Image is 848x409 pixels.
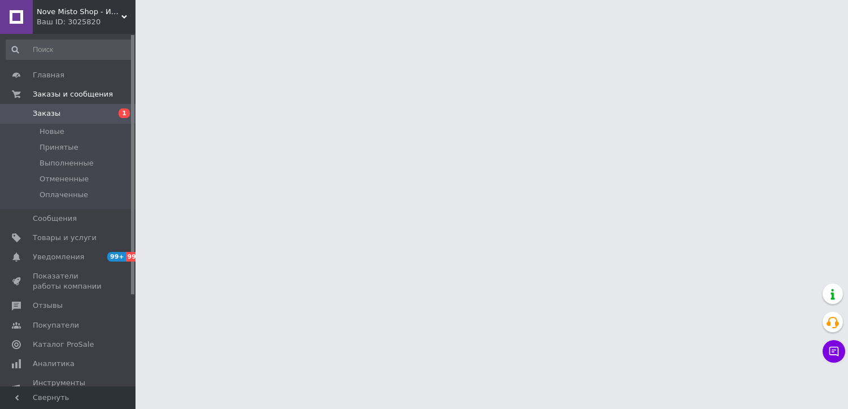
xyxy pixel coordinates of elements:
[40,174,89,184] span: Отмененные
[40,190,88,200] span: Оплаченные
[33,378,104,398] span: Инструменты вебмастера и SEO
[37,17,135,27] div: Ваш ID: 3025820
[107,252,126,262] span: 99+
[33,233,97,243] span: Товары и услуги
[40,142,78,153] span: Принятые
[6,40,133,60] input: Поиск
[40,127,64,137] span: Новые
[33,89,113,99] span: Заказы и сообщения
[33,271,104,291] span: Показатели работы компании
[33,301,63,311] span: Отзывы
[33,320,79,330] span: Покупатели
[33,252,84,262] span: Уведомления
[119,108,130,118] span: 1
[33,108,60,119] span: Заказы
[823,340,845,363] button: Чат с покупателем
[40,158,94,168] span: Выполненные
[33,70,64,80] span: Главная
[33,214,77,224] span: Сообщения
[33,359,75,369] span: Аналитика
[33,340,94,350] span: Каталог ProSale
[126,252,145,262] span: 99+
[37,7,121,17] span: Nove Misto Shop - Интернет магазин товаров для дома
